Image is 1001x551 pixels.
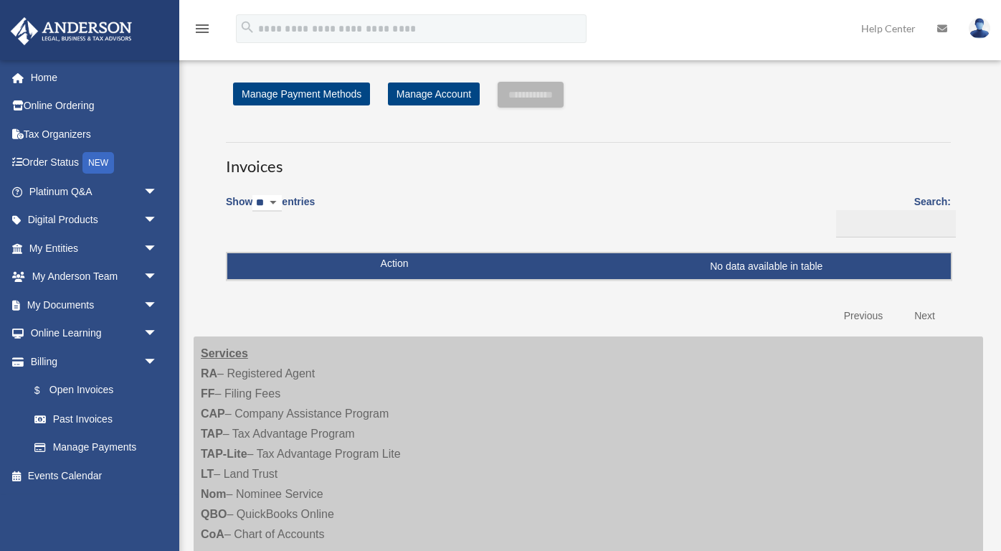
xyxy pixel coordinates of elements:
a: $Open Invoices [20,376,165,405]
h3: Invoices [226,142,951,178]
strong: TAP-Lite [201,448,247,460]
strong: FF [201,387,215,400]
input: Search: [836,210,956,237]
span: arrow_drop_down [143,234,172,263]
span: $ [42,382,49,400]
a: Online Learningarrow_drop_down [10,319,179,348]
a: Manage Payment Methods [233,83,370,105]
a: Manage Payments [20,433,172,462]
img: User Pic [969,18,990,39]
a: Past Invoices [20,405,172,433]
a: Billingarrow_drop_down [10,347,172,376]
span: arrow_drop_down [143,291,172,320]
a: Manage Account [388,83,480,105]
a: My Anderson Teamarrow_drop_down [10,263,179,291]
a: Order StatusNEW [10,149,179,178]
a: My Documentsarrow_drop_down [10,291,179,319]
strong: CAP [201,408,225,420]
strong: RA [201,367,217,380]
a: Platinum Q&Aarrow_drop_down [10,177,179,206]
a: Events Calendar [10,461,179,490]
span: arrow_drop_down [143,263,172,292]
td: No data available in table [227,253,951,281]
a: Digital Productsarrow_drop_down [10,206,179,235]
span: arrow_drop_down [143,206,172,235]
label: Show entries [226,193,315,226]
strong: CoA [201,528,224,540]
span: arrow_drop_down [143,319,172,349]
span: arrow_drop_down [143,347,172,377]
a: Home [10,63,179,92]
a: Previous [833,301,893,331]
i: menu [194,20,211,37]
i: search [239,19,255,35]
a: Tax Organizers [10,120,179,149]
select: Showentries [252,195,282,212]
div: NEW [82,152,114,174]
a: My Entitiesarrow_drop_down [10,234,179,263]
strong: LT [201,468,214,480]
span: arrow_drop_down [143,177,172,207]
strong: Services [201,347,248,359]
a: Next [903,301,946,331]
strong: TAP [201,428,223,440]
a: menu [194,25,211,37]
label: Search: [831,193,951,237]
strong: QBO [201,508,227,520]
strong: Nom [201,488,227,500]
img: Anderson Advisors Platinum Portal [6,17,136,45]
a: Online Ordering [10,92,179,121]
